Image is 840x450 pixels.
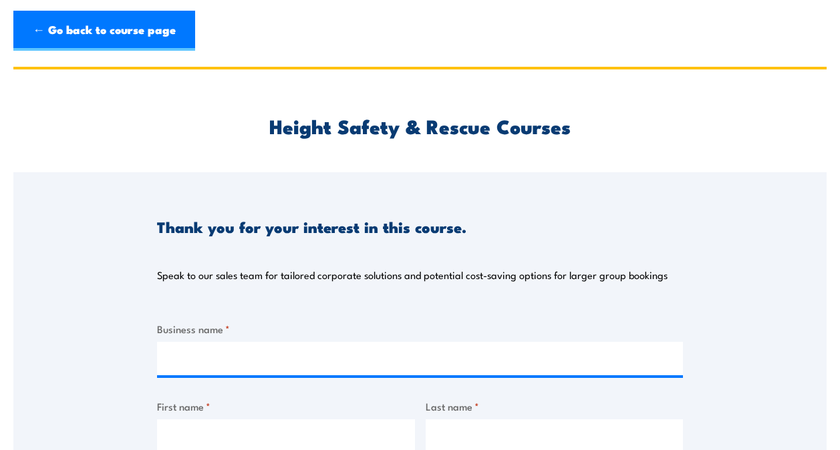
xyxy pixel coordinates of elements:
[13,11,195,51] a: ← Go back to course page
[157,268,668,282] p: Speak to our sales team for tailored corporate solutions and potential cost-saving options for la...
[157,219,466,234] h3: Thank you for your interest in this course.
[157,117,683,134] h2: Height Safety & Rescue Courses
[157,321,683,336] label: Business name
[157,399,415,414] label: First name
[426,399,684,414] label: Last name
